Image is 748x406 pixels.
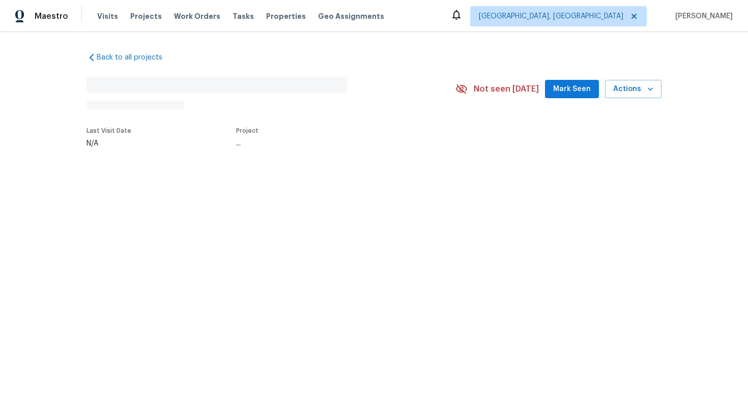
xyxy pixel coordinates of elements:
span: Tasks [233,13,254,20]
span: Geo Assignments [318,11,384,21]
button: Mark Seen [545,80,599,99]
button: Actions [605,80,661,99]
span: [PERSON_NAME] [671,11,733,21]
span: Last Visit Date [87,128,131,134]
span: Maestro [35,11,68,21]
span: Work Orders [174,11,220,21]
a: Back to all projects [87,52,184,63]
span: Project [236,128,258,134]
div: N/A [87,140,131,147]
span: Actions [613,83,653,96]
span: Properties [266,11,306,21]
span: Not seen [DATE] [474,84,539,94]
span: Projects [130,11,162,21]
span: [GEOGRAPHIC_DATA], [GEOGRAPHIC_DATA] [479,11,623,21]
span: Visits [97,11,118,21]
div: ... [236,140,431,147]
span: Mark Seen [553,83,591,96]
